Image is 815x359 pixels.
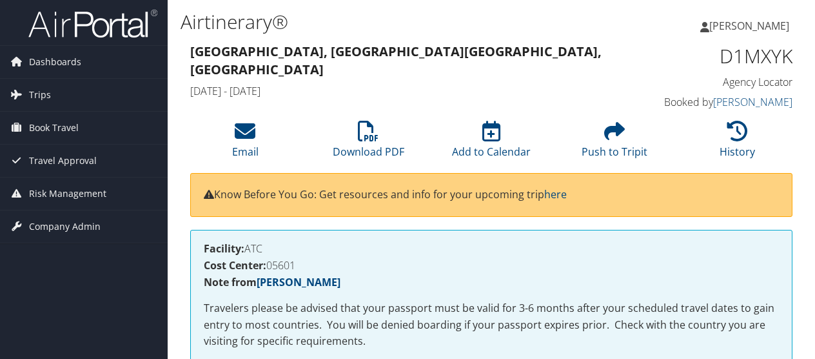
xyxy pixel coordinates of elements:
p: Know Before You Go: Get resources and info for your upcoming trip [204,187,779,203]
h1: D1MXYK [656,43,792,70]
h4: 05601 [204,260,779,271]
strong: Cost Center: [204,258,266,272]
span: Book Travel [29,112,79,144]
span: Travel Approval [29,145,97,177]
span: Company Admin [29,210,101,243]
a: [PERSON_NAME] [713,95,792,109]
p: Travelers please be advised that your passport must be valid for 3-6 months after your scheduled ... [204,300,779,350]
span: Trips [29,79,51,111]
a: Email [232,128,259,159]
a: History [720,128,755,159]
a: [PERSON_NAME] [700,6,802,45]
strong: [GEOGRAPHIC_DATA], [GEOGRAPHIC_DATA] [GEOGRAPHIC_DATA], [GEOGRAPHIC_DATA] [190,43,602,78]
span: [PERSON_NAME] [709,19,789,33]
a: here [544,187,567,201]
a: [PERSON_NAME] [257,275,340,289]
a: Download PDF [333,128,404,159]
strong: Facility: [204,241,244,256]
h4: ATC [204,243,779,254]
h4: Agency Locator [656,75,792,89]
img: airportal-logo.png [28,8,157,39]
h1: Airtinerary® [181,8,595,36]
strong: Note from [204,275,340,289]
span: Risk Management [29,178,106,210]
h4: [DATE] - [DATE] [190,84,637,98]
a: Add to Calendar [452,128,531,159]
h4: Booked by [656,95,792,109]
a: Push to Tripit [582,128,647,159]
span: Dashboards [29,46,81,78]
